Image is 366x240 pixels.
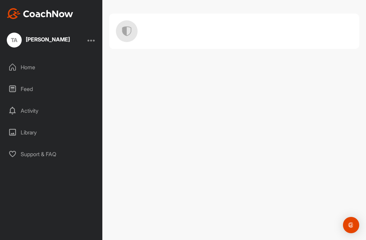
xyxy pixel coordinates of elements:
div: Support & FAQ [4,146,99,163]
div: Open Intercom Messenger [343,217,359,233]
div: TA [7,33,22,48]
img: CoachNow [7,8,73,19]
div: Library [4,124,99,141]
img: group [116,20,138,42]
div: [PERSON_NAME] [26,37,70,42]
div: Home [4,59,99,76]
div: Feed [4,80,99,97]
div: Activity [4,102,99,119]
